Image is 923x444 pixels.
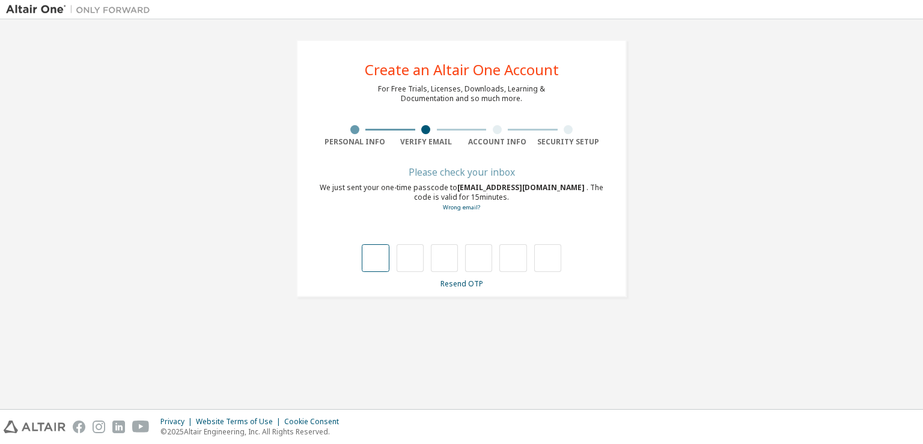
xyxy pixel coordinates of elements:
[457,182,586,193] span: [EMAIL_ADDRESS][DOMAIN_NAME]
[93,421,105,433] img: instagram.svg
[73,421,85,433] img: facebook.svg
[391,137,462,147] div: Verify Email
[319,137,391,147] div: Personal Info
[440,279,483,289] a: Resend OTP
[4,421,65,433] img: altair_logo.svg
[319,168,604,176] div: Please check your inbox
[132,421,150,433] img: youtube.svg
[160,427,346,437] p: © 2025 Altair Engineering, Inc. All Rights Reserved.
[461,137,533,147] div: Account Info
[284,417,346,427] div: Cookie Consent
[365,63,559,77] div: Create an Altair One Account
[378,84,545,103] div: For Free Trials, Licenses, Downloads, Learning & Documentation and so much more.
[6,4,156,16] img: Altair One
[319,183,604,212] div: We just sent your one-time passcode to . The code is valid for 15 minutes.
[443,203,480,211] a: Go back to the registration form
[160,417,196,427] div: Privacy
[533,137,605,147] div: Security Setup
[196,417,284,427] div: Website Terms of Use
[112,421,125,433] img: linkedin.svg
